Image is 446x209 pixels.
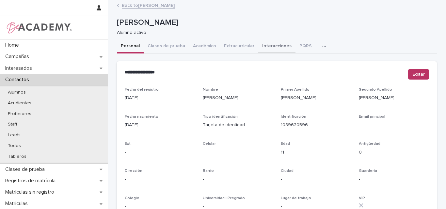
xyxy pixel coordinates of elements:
span: Primer Apellido [281,88,310,92]
p: Profesores [3,111,37,117]
button: Personal [117,40,144,53]
span: Universidad | Pregrado [203,196,245,200]
button: Académico [189,40,220,53]
p: 11 [281,149,351,156]
span: Colegio [125,196,139,200]
span: Dirección [125,169,142,173]
p: Leads [3,132,26,138]
p: [PERSON_NAME] [359,95,429,101]
span: Segundo Apellido [359,88,392,92]
span: Nombre [203,88,218,92]
p: - [125,176,195,183]
p: Home [3,42,24,48]
span: Identificación [281,115,306,119]
p: [PERSON_NAME] [203,95,273,101]
p: Interesados [3,65,37,71]
p: Todos [3,143,26,149]
span: Lugar de trabajo [281,196,311,200]
span: Edad [281,142,290,146]
p: Tableros [3,154,32,159]
p: Campañas [3,53,34,60]
p: Alumnos [3,90,31,95]
p: - [281,176,351,183]
p: - [203,176,273,183]
p: - [359,176,429,183]
p: Staff [3,122,23,127]
span: Ciudad [281,169,294,173]
span: Barrio [203,169,214,173]
p: - [125,149,195,156]
p: Registros de matrícula [3,178,61,184]
p: Acudientes [3,100,37,106]
span: Email principal [359,115,385,119]
span: Editar [412,71,425,78]
span: Fecha nacimiento [125,115,158,119]
p: Contactos [3,77,34,83]
span: Ext. [125,142,132,146]
p: Clases de prueba [3,166,50,172]
span: Antigüedad [359,142,380,146]
p: [PERSON_NAME] [281,95,351,101]
p: Matrículas sin registro [3,189,59,195]
span: Guardería [359,169,377,173]
img: WPrjXfSUmiLcdUfaYY4Q [5,21,72,34]
p: Alumno activo [117,30,432,36]
a: Back to[PERSON_NAME] [122,1,175,9]
span: Celular [203,142,216,146]
p: - [359,122,429,128]
p: [PERSON_NAME] [117,18,434,27]
button: Extracurricular [220,40,258,53]
p: 0 [359,149,429,156]
p: Tarjeta de identidad [203,122,273,128]
span: Tipo identificación [203,115,238,119]
button: Clases de prueba [144,40,189,53]
span: Fecha del registro [125,88,159,92]
button: Interacciones [258,40,295,53]
button: PQRS [295,40,316,53]
span: VIP [359,196,365,200]
button: Editar [408,69,429,80]
p: [DATE] [125,122,195,128]
p: [DATE] [125,95,195,101]
p: Matriculas [3,201,33,207]
p: 1089620596 [281,122,351,128]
